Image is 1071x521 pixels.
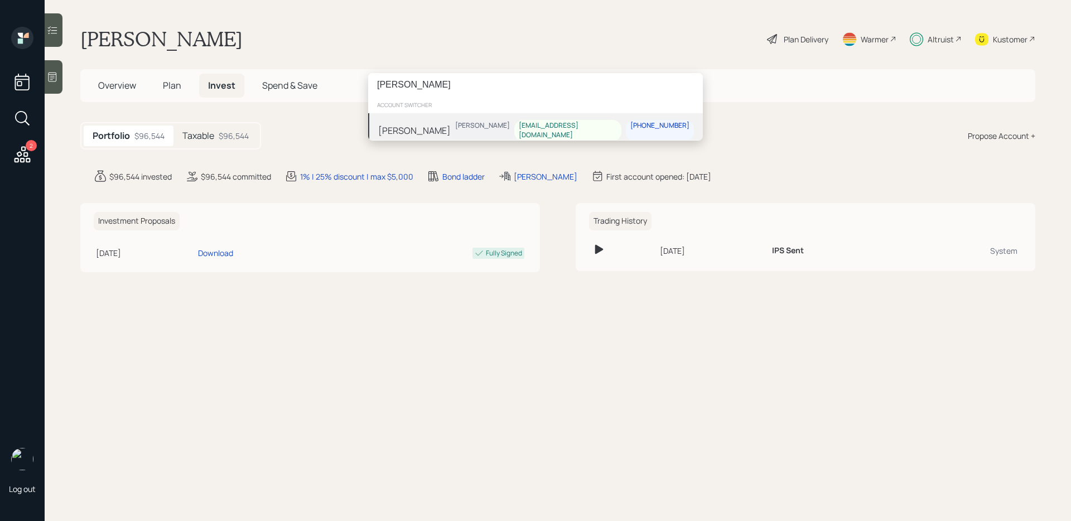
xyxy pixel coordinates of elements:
div: [PERSON_NAME] [455,121,510,131]
input: Type a command or search… [368,73,703,97]
div: [EMAIL_ADDRESS][DOMAIN_NAME] [519,121,617,140]
div: account switcher [368,97,703,113]
div: [PERSON_NAME] [378,124,451,137]
div: [PHONE_NUMBER] [630,121,689,131]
